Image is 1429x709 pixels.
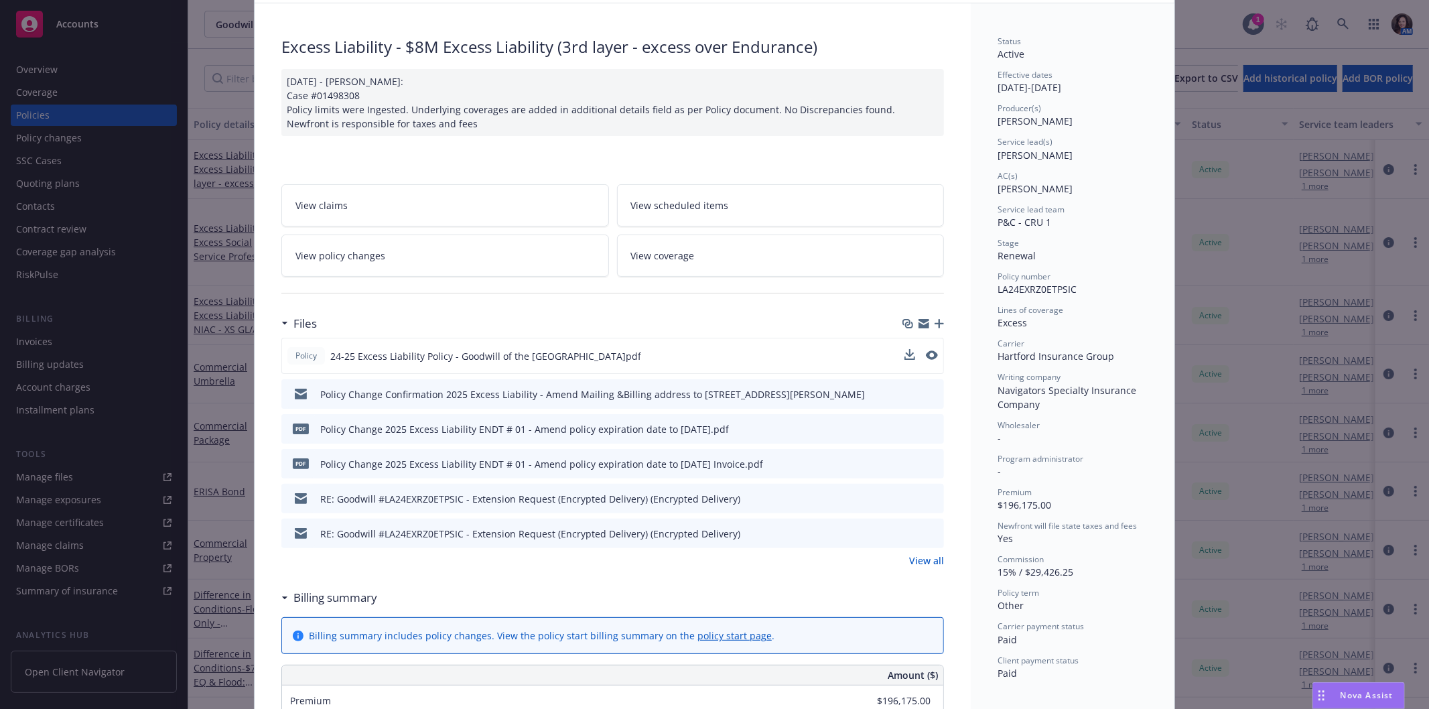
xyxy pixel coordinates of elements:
button: preview file [927,422,939,436]
span: Navigators Specialty Insurance Company [998,384,1139,411]
span: Nova Assist [1341,690,1393,701]
span: Hartford Insurance Group [998,350,1114,363]
button: download file [904,349,915,360]
span: Stage [998,237,1019,249]
span: Commission [998,554,1044,565]
a: View all [909,554,944,568]
div: RE: Goodwill #LA24EXRZ0ETPSIC - Extension Request (Encrypted Delivery) (Encrypted Delivery) [320,492,740,506]
div: Billing summary includes policy changes. View the policy start billing summary on the . [309,629,774,643]
span: Premium [290,694,331,707]
span: [PERSON_NAME] [998,115,1073,127]
span: - [998,465,1001,478]
span: Client payment status [998,655,1079,666]
span: pdf [293,424,309,434]
span: Paid [998,633,1017,646]
span: pdf [293,458,309,468]
span: AC(s) [998,170,1018,182]
div: Policy Change 2025 Excess Liability ENDT # 01 - Amend policy expiration date to [DATE].pdf [320,422,729,436]
span: View scheduled items [631,198,729,212]
span: Active [998,48,1024,60]
h3: Billing summary [293,589,377,606]
span: [PERSON_NAME] [998,182,1073,195]
span: $196,175.00 [998,499,1051,511]
div: Policy Change Confirmation 2025 Excess Liability - Amend Mailing &Billing address to [STREET_ADDR... [320,387,865,401]
span: Other [998,599,1024,612]
span: Paid [998,667,1017,680]
span: View coverage [631,249,695,263]
button: download file [905,492,916,506]
span: View claims [295,198,348,212]
div: [DATE] - [DATE] [998,69,1148,94]
span: Renewal [998,249,1036,262]
span: Carrier payment status [998,621,1084,632]
div: Policy Change 2025 Excess Liability ENDT # 01 - Amend policy expiration date to [DATE] Invoice.pdf [320,457,763,471]
button: preview file [927,527,939,541]
div: Billing summary [281,589,377,606]
span: Service lead(s) [998,136,1052,147]
span: Producer(s) [998,103,1041,114]
span: Excess [998,316,1027,329]
button: preview file [926,350,938,360]
span: Newfront will file state taxes and fees [998,520,1137,531]
span: View policy changes [295,249,385,263]
span: P&C - CRU 1 [998,216,1051,229]
a: View coverage [617,235,945,277]
span: 24-25 Excess Liability Policy - Goodwill of the [GEOGRAPHIC_DATA]pdf [330,349,641,363]
span: Lines of coverage [998,304,1063,316]
span: [PERSON_NAME] [998,149,1073,162]
button: download file [905,527,916,541]
span: LA24EXRZ0ETPSIC [998,283,1077,296]
div: Files [281,315,317,332]
div: Excess Liability - $8M Excess Liability (3rd layer - excess over Endurance) [281,36,944,58]
span: Policy term [998,587,1039,598]
span: Amount ($) [888,668,938,682]
button: preview file [927,457,939,471]
span: Writing company [998,371,1061,383]
span: Premium [998,487,1032,498]
a: View policy changes [281,235,609,277]
span: Policy [293,350,320,362]
span: Carrier [998,338,1024,349]
a: policy start page [697,629,772,642]
span: Yes [998,532,1013,545]
button: preview file [927,387,939,401]
button: download file [905,422,916,436]
button: download file [905,387,916,401]
span: Policy number [998,271,1050,282]
span: Effective dates [998,69,1052,80]
a: View claims [281,184,609,227]
span: 15% / $29,426.25 [998,566,1073,578]
h3: Files [293,315,317,332]
span: - [998,432,1001,444]
button: download file [904,349,915,363]
button: download file [905,457,916,471]
span: Status [998,36,1021,47]
div: Drag to move [1313,683,1330,708]
span: Service lead team [998,204,1065,215]
span: Wholesaler [998,420,1040,431]
span: Program administrator [998,453,1083,464]
a: View scheduled items [617,184,945,227]
button: preview file [926,349,938,363]
div: [DATE] - [PERSON_NAME]: Case #01498308 Policy limits were Ingested. Underlying coverages are adde... [281,69,944,136]
div: RE: Goodwill #LA24EXRZ0ETPSIC - Extension Request (Encrypted Delivery) (Encrypted Delivery) [320,527,740,541]
button: Nova Assist [1312,682,1405,709]
button: preview file [927,492,939,506]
